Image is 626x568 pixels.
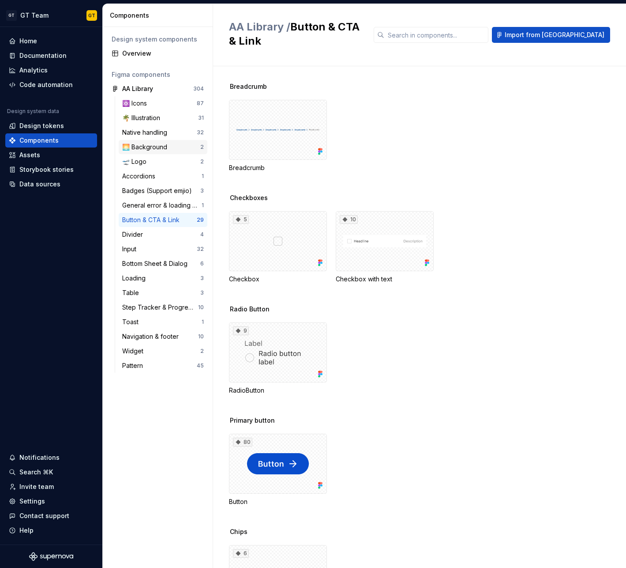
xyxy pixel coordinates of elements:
div: Widget [122,347,147,356]
div: 32 [197,246,204,253]
div: Notifications [19,453,60,462]
a: Widget2 [119,344,207,358]
a: Step Tracker & Progress bar & Pagination10 [119,300,207,314]
button: Import from [GEOGRAPHIC_DATA] [492,27,610,43]
div: Bottom Sheet & Dialog [122,259,191,268]
div: 45 [197,362,204,369]
div: Help [19,526,34,535]
button: GTGT TeamGT [2,6,101,25]
div: Overview [122,49,204,58]
div: 29 [197,216,204,223]
div: 5 [233,215,249,224]
div: AA Library [122,84,153,93]
div: Toast [122,318,142,326]
div: Analytics [19,66,48,75]
div: 304 [193,85,204,92]
div: 10 [340,215,358,224]
div: 80Button [229,434,327,506]
div: 6 [200,260,204,267]
span: Breadcrumb [230,82,267,91]
button: Search ⌘K [5,465,97,479]
a: 🌅 Background2 [119,140,207,154]
span: Checkboxes [230,193,268,202]
div: GT [6,10,17,21]
div: 6 [233,549,249,558]
a: Storybook stories [5,163,97,177]
a: Accordions1 [119,169,207,183]
button: Contact support [5,509,97,523]
div: 2 [200,158,204,165]
a: General error & loading handling1 [119,198,207,212]
div: Components [19,136,59,145]
div: Design system components [112,35,204,44]
div: Storybook stories [19,165,74,174]
a: Assets [5,148,97,162]
div: 4 [200,231,204,238]
div: Breadcrumb [229,100,327,172]
a: Native handling32 [119,125,207,140]
a: Bottom Sheet & Dialog6 [119,257,207,271]
span: Chips [230,527,247,536]
div: Breadcrumb [229,163,327,172]
div: 10Checkbox with text [336,211,434,284]
a: Badges (Support emjio)3 [119,184,207,198]
a: Design tokens [5,119,97,133]
div: General error & loading handling [122,201,202,210]
a: Data sources [5,177,97,191]
div: 31 [198,114,204,121]
div: 9RadioButton [229,322,327,395]
div: 10 [198,333,204,340]
div: 1 [202,173,204,180]
div: Documentation [19,51,67,60]
div: Figma components [112,70,204,79]
div: Table [122,288,142,297]
span: Radio Button [230,305,270,314]
a: Code automation [5,78,97,92]
a: Pattern45 [119,359,207,373]
div: Divider [122,230,146,239]
div: Search ⌘K [19,468,53,477]
a: Toast1 [119,315,207,329]
div: Loading [122,274,149,283]
div: 1 [202,202,204,209]
div: Button [229,497,327,506]
div: Navigation & footer [122,332,182,341]
div: 1 [202,318,204,326]
div: 5Checkbox [229,211,327,284]
a: Divider4 [119,227,207,242]
a: AA Library304 [108,82,207,96]
button: Notifications [5,451,97,465]
div: Button & CTA & Link [122,216,183,224]
div: Contact support [19,511,69,520]
div: Step Tracker & Progress bar & Pagination [122,303,198,312]
div: Data sources [19,180,60,189]
a: Components [5,133,97,148]
h2: Button & CTA & Link [229,20,363,48]
span: Import from [GEOGRAPHIC_DATA] [505,30,604,39]
div: Code automation [19,80,73,89]
div: Badges (Support emjio) [122,186,195,195]
div: Accordions [122,172,159,181]
div: Invite team [19,482,54,491]
a: Input32 [119,242,207,256]
a: 🌴 Illustration31 [119,111,207,125]
div: Home [19,37,37,45]
a: Navigation & footer10 [119,329,207,344]
button: Help [5,523,97,538]
a: Loading3 [119,271,207,285]
a: Invite team [5,480,97,494]
div: 3 [200,289,204,296]
div: GT Team [20,11,49,20]
div: ⚛️ Icons [122,99,150,108]
a: Documentation [5,49,97,63]
div: GT [88,12,95,19]
a: 🛫 Logo2 [119,155,207,169]
svg: Supernova Logo [29,552,73,561]
div: Settings [19,497,45,506]
div: RadioButton [229,386,327,395]
div: 3 [200,187,204,194]
div: Design tokens [19,121,64,130]
div: 87 [197,100,204,107]
a: Home [5,34,97,48]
